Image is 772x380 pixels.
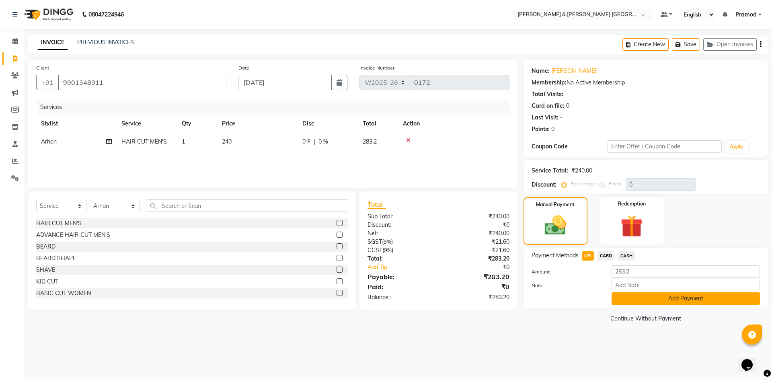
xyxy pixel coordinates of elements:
[121,138,167,145] span: HAIR CUT MEN'S
[36,115,117,133] th: Stylist
[36,289,91,298] div: BASIC CUT WOMEN
[582,251,594,261] span: UPI
[532,102,565,110] div: Card on file:
[532,90,563,99] div: Total Visits:
[117,115,177,133] th: Service
[618,251,635,261] span: CASH
[703,38,757,51] button: Open Invoices
[571,180,596,187] label: Percentage
[532,166,568,175] div: Service Total:
[398,115,509,133] th: Action
[438,255,515,263] div: ₹283.20
[361,255,438,263] div: Total:
[451,263,515,271] div: ₹0
[36,75,59,90] button: +91
[532,113,558,122] div: Last Visit:
[551,67,596,75] a: [PERSON_NAME]
[725,141,748,153] button: Apply
[438,282,515,292] div: ₹0
[361,229,438,238] div: Net:
[384,238,391,245] span: 9%
[358,115,398,133] th: Total
[438,238,515,246] div: ₹21.60
[566,102,569,110] div: 0
[438,293,515,302] div: ₹283.20
[38,35,68,50] a: INVOICE
[361,212,438,221] div: Sub Total:
[532,125,550,134] div: Points:
[438,212,515,221] div: ₹240.00
[361,238,438,246] div: ( )
[614,212,650,240] img: _gift.svg
[618,200,646,207] label: Redemption
[36,266,55,274] div: SHAVE
[58,75,226,90] input: Search by Name/Mobile/Email/Code
[438,272,515,281] div: ₹283.20
[302,138,310,146] span: 0 F
[21,3,76,26] img: logo
[314,138,315,146] span: |
[36,231,110,239] div: ADVANCE HAIR CUT MEN'S
[368,238,382,245] span: SGST
[222,138,232,145] span: 240
[612,292,760,305] button: Add Payment
[36,277,58,286] div: KID CUT
[532,142,608,151] div: Coupon Code
[361,246,438,255] div: ( )
[526,268,606,275] label: Amount:
[217,115,298,133] th: Price
[146,199,348,212] input: Search or Scan
[361,221,438,229] div: Discount:
[609,180,621,187] label: Fixed
[361,293,438,302] div: Balance :
[608,140,722,153] input: Enter Offer / Coupon Code
[318,138,328,146] span: 0 %
[182,138,185,145] span: 1
[37,100,515,115] div: Services
[612,279,760,291] input: Add Note
[361,263,451,271] a: Add Tip
[88,3,124,26] b: 08047224946
[359,64,394,72] label: Invoice Number
[612,265,760,278] input: Amount
[735,10,757,19] span: Pramod
[77,39,134,46] a: PREVIOUS INVOICES
[597,251,614,261] span: CARD
[368,246,382,254] span: CGST
[368,200,386,209] span: Total
[532,181,556,189] div: Discount:
[36,254,76,263] div: BEARD SHAPE
[532,67,550,75] div: Name:
[384,247,392,253] span: 9%
[361,282,438,292] div: Paid:
[177,115,217,133] th: Qty
[560,113,563,122] div: -
[532,251,579,260] span: Payment Methods
[738,348,764,372] iframe: chat widget
[571,166,592,175] div: ₹240.00
[526,282,606,289] label: Note:
[438,246,515,255] div: ₹21.60
[551,125,554,134] div: 0
[532,78,567,87] div: Membership:
[622,38,669,51] button: Create New
[36,219,82,228] div: HAIR CUT MEN'S
[363,138,377,145] span: 283.2
[672,38,700,51] button: Save
[36,64,49,72] label: Client
[41,138,57,145] span: Arhan
[525,314,766,323] a: Continue Without Payment
[538,213,573,238] img: _cash.svg
[532,78,760,87] div: No Active Membership
[36,242,55,251] div: BEARD
[536,201,575,208] label: Manual Payment
[438,229,515,238] div: ₹240.00
[298,115,358,133] th: Disc
[238,64,249,72] label: Date
[438,221,515,229] div: ₹0
[361,272,438,281] div: Payable:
